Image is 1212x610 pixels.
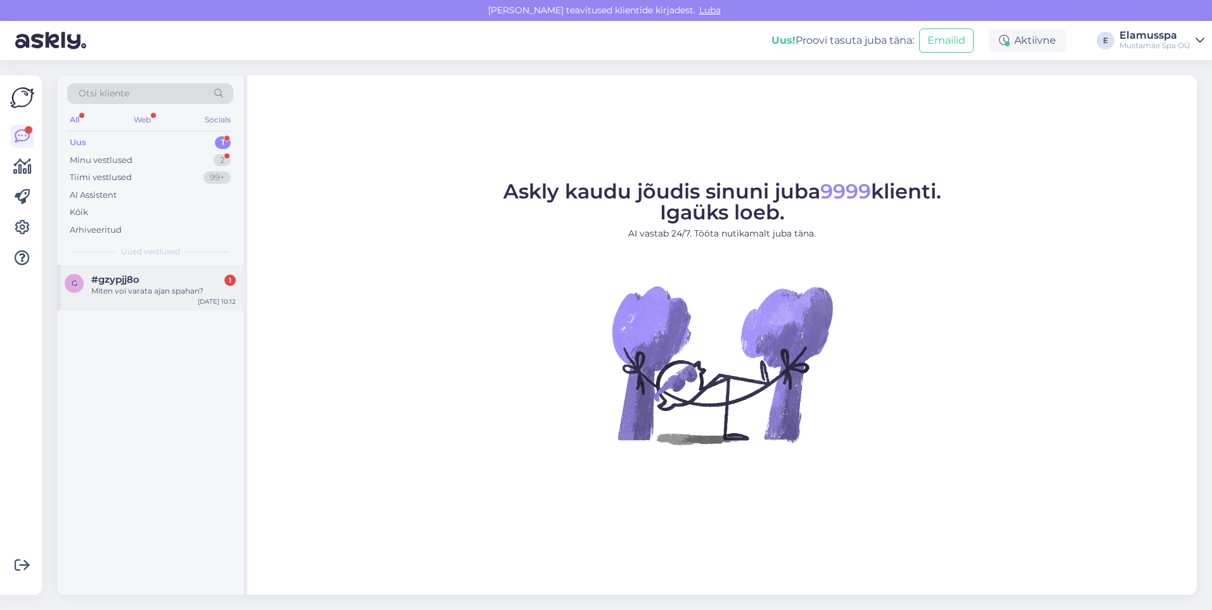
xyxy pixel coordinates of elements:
[214,154,231,167] div: 2
[695,4,725,16] span: Luba
[224,275,236,286] div: 1
[1119,30,1190,41] div: Elamusspa
[121,246,180,257] span: Uued vestlused
[1119,41,1190,51] div: Mustamäe Spa OÜ
[70,136,86,149] div: Uus
[820,179,871,204] span: 9999
[70,154,132,167] div: Minu vestlused
[91,274,139,285] span: #gzypjj8o
[10,86,34,110] img: Askly Logo
[72,278,77,288] span: g
[131,112,153,128] div: Web
[503,179,941,224] span: Askly kaudu jõudis sinuni juba klienti. Igaüks loeb.
[70,224,122,237] div: Arhiveeritud
[198,297,236,306] div: [DATE] 10:12
[202,112,233,128] div: Socials
[70,206,88,219] div: Kõik
[771,34,796,46] b: Uus!
[503,227,941,240] p: AI vastab 24/7. Tööta nutikamalt juba täna.
[67,112,82,128] div: All
[70,171,132,184] div: Tiimi vestlused
[91,285,236,297] div: Miten voi varata ajan spahan?
[215,136,231,149] div: 1
[1119,30,1204,51] a: ElamusspaMustamäe Spa OÜ
[919,29,974,53] button: Emailid
[989,29,1066,52] div: Aktiivne
[70,189,117,202] div: AI Assistent
[771,33,914,48] div: Proovi tasuta juba täna:
[608,250,836,479] img: No Chat active
[79,87,129,100] span: Otsi kliente
[1097,32,1114,49] div: E
[203,171,231,184] div: 99+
